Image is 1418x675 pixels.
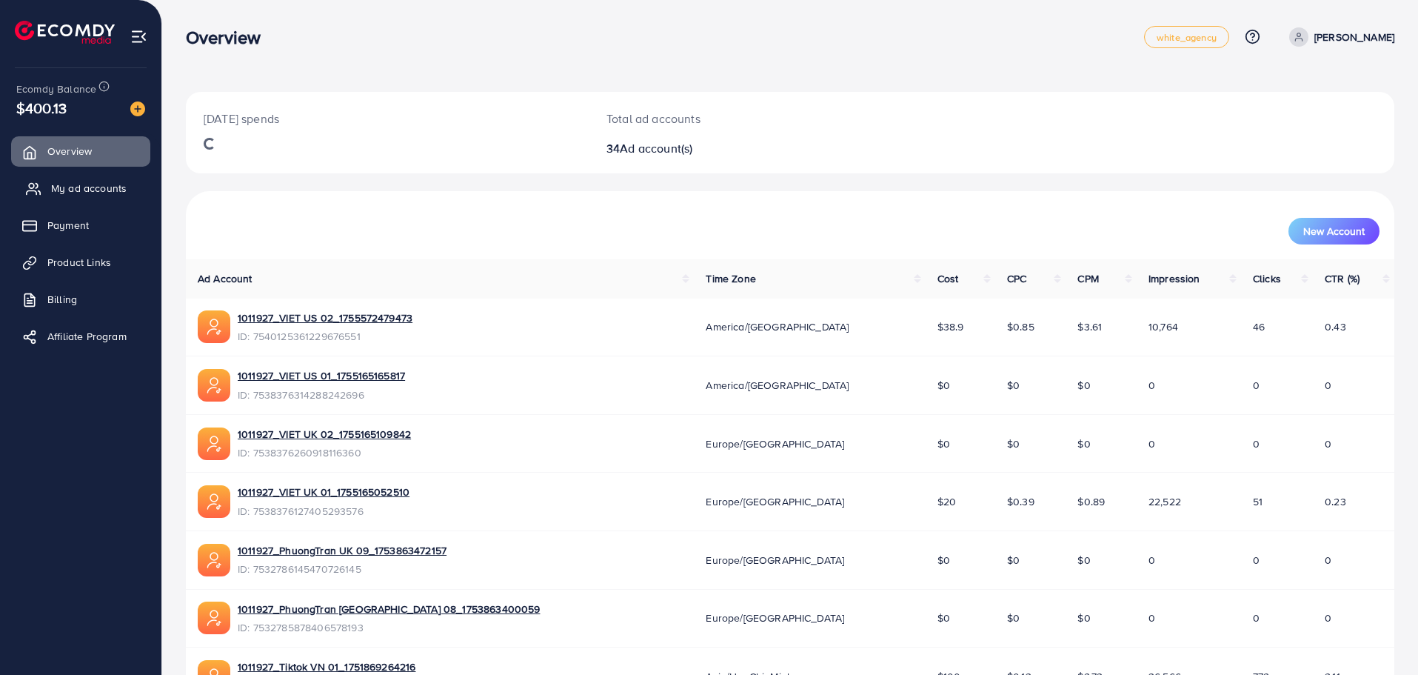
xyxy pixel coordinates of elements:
[1253,378,1260,393] span: 0
[1077,271,1098,286] span: CPM
[198,544,230,576] img: ic-ads-acc.e4c84228.svg
[1325,319,1346,334] span: 0.43
[238,445,411,460] span: ID: 7538376260918116360
[1007,436,1020,451] span: $0
[238,388,405,402] span: ID: 7538376314288242696
[238,620,540,635] span: ID: 7532785878406578193
[706,611,844,625] span: Europe/[GEOGRAPHIC_DATA]
[1077,553,1090,568] span: $0
[1325,378,1331,393] span: 0
[11,322,150,351] a: Affiliate Program
[1077,436,1090,451] span: $0
[1007,319,1034,334] span: $0.85
[937,494,956,509] span: $20
[1148,436,1155,451] span: 0
[16,82,96,96] span: Ecomdy Balance
[620,140,692,156] span: Ad account(s)
[1253,319,1265,334] span: 46
[1283,27,1394,47] a: [PERSON_NAME]
[1325,611,1331,625] span: 0
[11,285,150,314] a: Billing
[1077,319,1102,334] span: $3.61
[198,369,230,402] img: ic-ads-acc.e4c84228.svg
[1144,26,1229,48] a: white_agency
[937,378,950,393] span: $0
[1325,271,1360,286] span: CTR (%)
[706,436,844,451] span: Europe/[GEOGRAPHIC_DATA]
[1253,271,1281,286] span: Clicks
[238,368,405,383] a: 1011927_VIET US 01_1755165165817
[16,97,67,119] span: $400.13
[1325,494,1346,509] span: 0.23
[1077,611,1090,625] span: $0
[238,602,540,616] a: 1011927_PhuongTran [GEOGRAPHIC_DATA] 08_1753863400059
[198,271,253,286] span: Ad Account
[606,110,873,127] p: Total ad accounts
[1157,33,1217,42] span: white_agency
[937,436,950,451] span: $0
[204,110,571,127] p: [DATE] spends
[1148,378,1155,393] span: 0
[11,136,150,166] a: Overview
[238,427,411,442] a: 1011927_VIET UK 02_1755165109842
[1007,271,1026,286] span: CPC
[937,611,950,625] span: $0
[198,602,230,634] img: ic-ads-acc.e4c84228.svg
[1253,436,1260,451] span: 0
[937,319,964,334] span: $38.9
[47,329,127,344] span: Affiliate Program
[11,210,150,240] a: Payment
[1148,553,1155,568] span: 0
[937,553,950,568] span: $0
[706,271,755,286] span: Time Zone
[47,144,92,159] span: Overview
[130,102,145,116] img: image
[1007,378,1020,393] span: $0
[238,310,412,325] a: 1011927_VIET US 02_1755572479473
[1148,271,1200,286] span: Impression
[1007,553,1020,568] span: $0
[1253,494,1263,509] span: 51
[1253,553,1260,568] span: 0
[1325,436,1331,451] span: 0
[238,562,447,576] span: ID: 7532786145470726145
[1314,28,1394,46] p: [PERSON_NAME]
[1148,611,1155,625] span: 0
[1148,319,1178,334] span: 10,764
[1148,494,1181,509] span: 22,522
[11,173,150,203] a: My ad accounts
[238,485,409,499] a: 1011927_VIET UK 01_1755165052510
[47,255,111,270] span: Product Links
[238,329,412,344] span: ID: 7540125361229676551
[706,378,849,393] span: America/[GEOGRAPHIC_DATA]
[238,543,447,558] a: 1011927_PhuongTran UK 09_1753863472157
[130,28,147,45] img: menu
[11,247,150,277] a: Product Links
[198,485,230,518] img: ic-ads-acc.e4c84228.svg
[186,27,272,48] h3: Overview
[1325,553,1331,568] span: 0
[15,21,115,44] img: logo
[1077,494,1105,509] span: $0.89
[1288,218,1379,245] button: New Account
[1355,608,1407,664] iframe: Chat
[706,319,849,334] span: America/[GEOGRAPHIC_DATA]
[198,310,230,343] img: ic-ads-acc.e4c84228.svg
[937,271,959,286] span: Cost
[1253,611,1260,625] span: 0
[1007,494,1034,509] span: $0.39
[47,218,89,233] span: Payment
[47,292,77,307] span: Billing
[1007,611,1020,625] span: $0
[1303,226,1365,236] span: New Account
[706,494,844,509] span: Europe/[GEOGRAPHIC_DATA]
[238,504,409,519] span: ID: 7538376127405293576
[1077,378,1090,393] span: $0
[606,142,873,156] h2: 34
[238,659,415,674] a: 1011927_Tiktok VN 01_1751869264216
[51,181,127,196] span: My ad accounts
[198,428,230,460] img: ic-ads-acc.e4c84228.svg
[706,553,844,568] span: Europe/[GEOGRAPHIC_DATA]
